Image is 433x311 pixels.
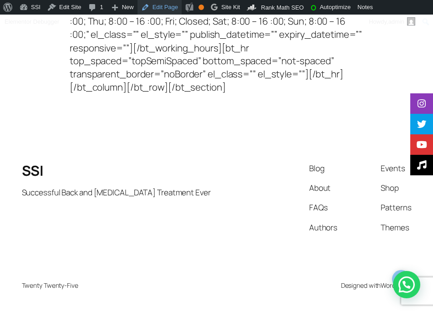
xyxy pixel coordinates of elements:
a: Themes [381,222,409,233]
span: Site Kit [221,4,240,10]
p: Successful Back and [MEDICAL_DATA] Treatment Ever [22,187,211,198]
a: WordPress [381,280,411,289]
span: Events [381,163,405,173]
div: OK [199,5,204,10]
a: Howdy, [366,15,419,29]
span: Rank Math SEO [261,4,304,11]
a: Patterns [381,202,411,213]
a: Events [381,163,405,173]
p: Twenty Twenty-Five [22,280,78,290]
span: admin [388,18,404,25]
span: Blog [309,163,325,173]
a: About [309,182,331,193]
p: Designed with [341,280,412,290]
span: Authors [309,222,337,232]
span: Patterns [381,202,411,212]
a: FAQs [309,202,328,213]
a: Shop [381,182,399,193]
span: FAQs [309,202,328,212]
a: Authors [309,222,337,233]
span: Edit/Preview [392,270,410,288]
a: Blog [309,163,325,173]
a: SSI [22,161,44,179]
span: Themes [381,222,409,232]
